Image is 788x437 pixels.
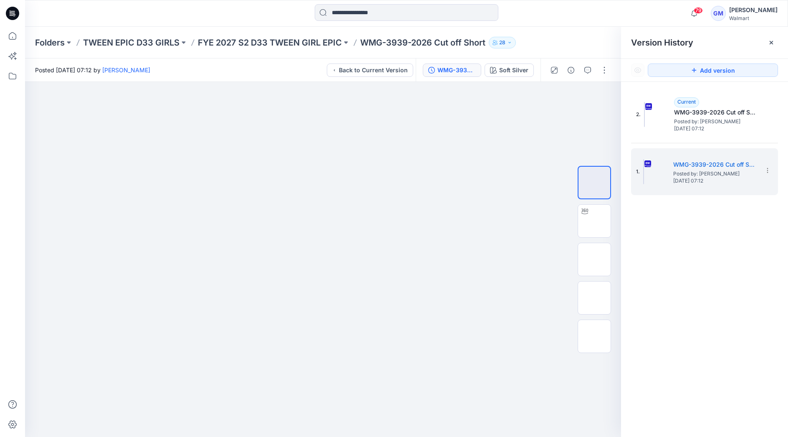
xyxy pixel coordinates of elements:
div: WMG-3939-2026 Cut off Short_Soft Silver [437,66,476,75]
span: Posted [DATE] 07:12 by [35,66,150,74]
span: Posted by: Gayan Mahawithanalage [674,117,758,126]
h5: WMG-3939-2026 Cut off Short_Soft Silver [673,160,757,170]
span: [DATE] 07:12 [674,126,758,132]
a: Folders [35,37,65,48]
span: 79 [694,7,703,14]
span: 2. [636,111,641,118]
button: Soft Silver [485,64,534,77]
span: 1. [636,168,640,175]
button: 28 [489,37,516,48]
h5: WMG-3939-2026 Cut off Short_Full Colorway [674,107,758,117]
a: FYE 2027 S2 D33 TWEEN GIRL EPIC [198,37,342,48]
img: WMG-3939-2026 Cut off Short_Full Colorway [644,102,645,127]
div: Walmart [729,15,778,21]
p: WMG-3939-2026 Cut off Short [360,37,485,48]
button: WMG-3939-2026 Cut off Short_Soft Silver [423,64,481,77]
div: GM [711,6,726,21]
span: Posted by: Gayan Mahawithanalage [673,170,757,178]
span: Current [677,99,696,105]
button: Add version [648,64,778,77]
div: [PERSON_NAME] [729,5,778,15]
a: TWEEN EPIC D33 GIRLS [83,37,179,48]
button: Close [768,39,775,46]
img: WMG-3939-2026 Cut off Short_Soft Silver [643,159,644,184]
span: Version History [631,38,693,48]
button: Show Hidden Versions [631,64,644,77]
div: Soft Silver [499,66,528,75]
p: 28 [499,38,505,47]
a: [PERSON_NAME] [102,66,150,74]
span: [DATE] 07:12 [673,178,757,184]
button: Details [564,64,578,77]
button: Back to Current Version [327,64,413,77]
